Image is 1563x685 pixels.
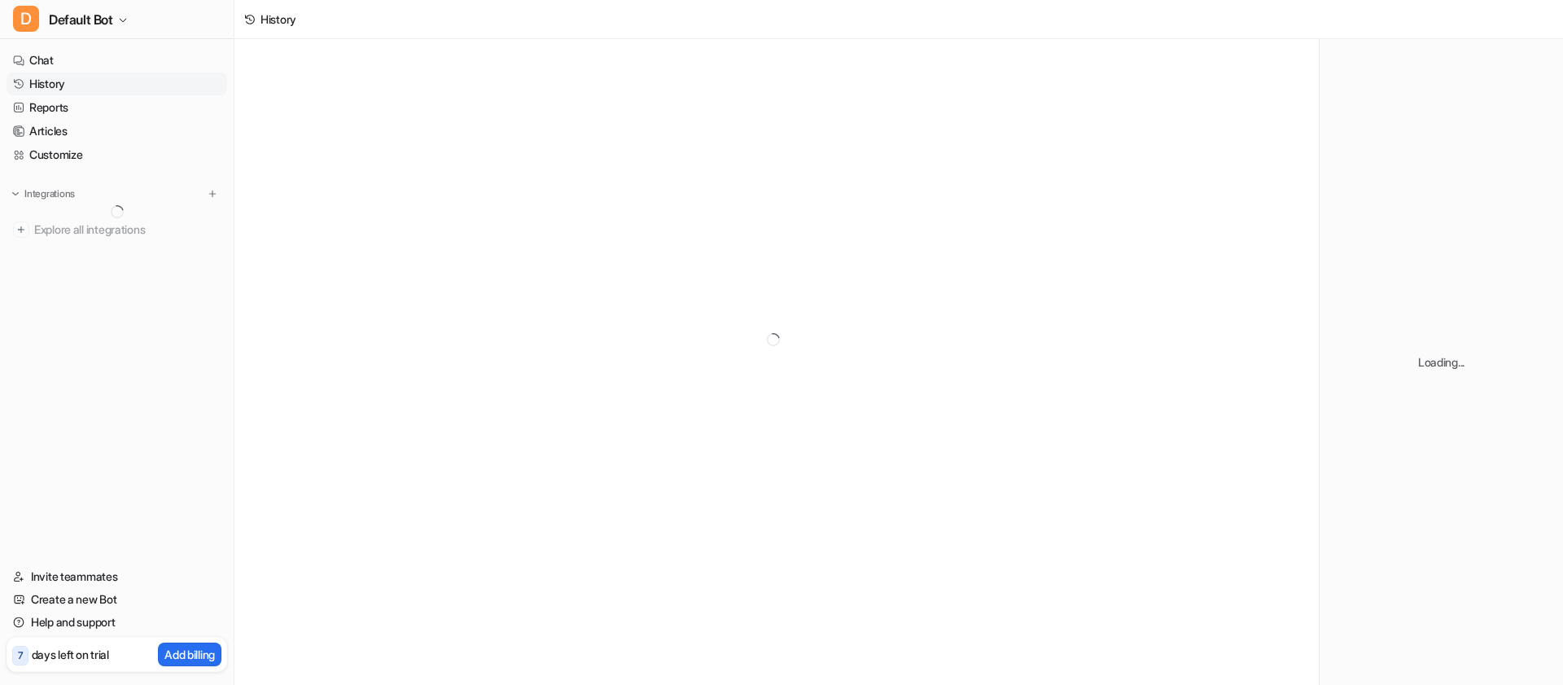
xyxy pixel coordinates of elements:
p: Integrations [24,187,75,200]
a: Reports [7,96,227,119]
p: 7 [18,648,23,663]
span: Default Bot [49,8,113,31]
a: Create a new Bot [7,588,227,611]
p: days left on trial [32,646,109,663]
a: Help and support [7,611,227,634]
a: History [7,72,227,95]
img: menu_add.svg [207,188,218,200]
a: Chat [7,49,227,72]
a: Explore all integrations [7,218,227,241]
a: Invite teammates [7,565,227,588]
button: Integrations [7,186,80,202]
a: Customize [7,143,227,166]
span: Explore all integrations [34,217,221,243]
img: expand menu [10,188,21,200]
span: D [13,6,39,32]
p: Add billing [164,646,215,663]
button: Add billing [158,643,221,666]
p: Loading... [1418,353,1464,371]
div: History [260,11,296,28]
img: explore all integrations [13,222,29,238]
a: Articles [7,120,227,143]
